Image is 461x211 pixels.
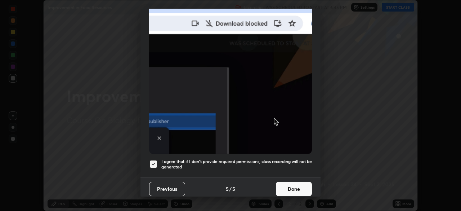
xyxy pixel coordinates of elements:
[161,159,312,170] h5: I agree that if I don't provide required permissions, class recording will not be generated
[149,182,185,196] button: Previous
[229,185,232,193] h4: /
[276,182,312,196] button: Done
[226,185,229,193] h4: 5
[232,185,235,193] h4: 5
